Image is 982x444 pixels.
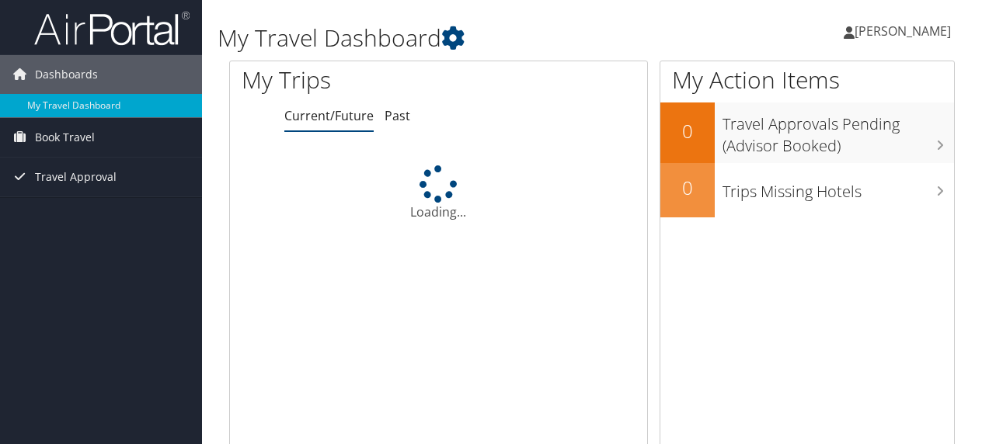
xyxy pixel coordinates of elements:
[218,22,717,54] h1: My Travel Dashboard
[35,158,117,196] span: Travel Approval
[660,64,954,96] h1: My Action Items
[385,107,410,124] a: Past
[844,8,966,54] a: [PERSON_NAME]
[855,23,951,40] span: [PERSON_NAME]
[35,55,98,94] span: Dashboards
[723,173,954,203] h3: Trips Missing Hotels
[284,107,374,124] a: Current/Future
[660,118,715,144] h2: 0
[230,165,647,221] div: Loading...
[660,163,954,217] a: 0Trips Missing Hotels
[242,64,461,96] h1: My Trips
[34,10,190,47] img: airportal-logo.png
[660,175,715,201] h2: 0
[35,118,95,157] span: Book Travel
[723,106,954,157] h3: Travel Approvals Pending (Advisor Booked)
[660,102,954,162] a: 0Travel Approvals Pending (Advisor Booked)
